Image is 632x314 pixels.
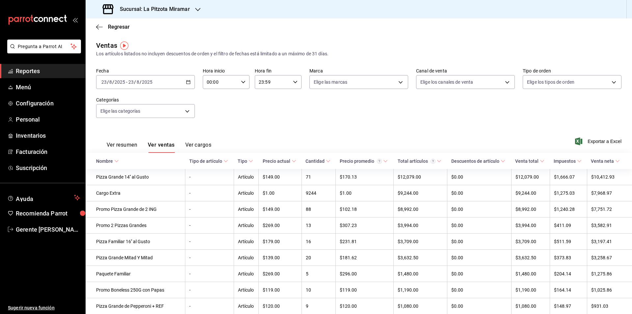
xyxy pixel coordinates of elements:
td: Cargo Extra [86,185,185,201]
td: $3,197.41 [587,234,632,250]
td: 10 [302,282,336,298]
button: Ver ventas [148,142,175,153]
button: Pregunta a Parrot AI [7,40,81,53]
td: $1.00 [259,185,302,201]
td: $8,992.00 [394,201,447,217]
td: $3,709.00 [511,234,550,250]
div: Venta total [515,158,539,164]
td: Artículo [234,250,259,266]
td: Pizza Familiar 16'' al Gusto [86,234,185,250]
td: 13 [302,217,336,234]
div: Impuestos [554,158,576,164]
label: Hora inicio [203,69,250,73]
span: Elige los canales de venta [420,79,473,85]
td: $0.00 [447,250,512,266]
td: $373.83 [550,250,587,266]
span: / [107,79,109,85]
td: - [185,169,234,185]
label: Tipo de orden [523,69,621,73]
span: Ayuda [16,194,71,202]
td: $12,079.00 [394,169,447,185]
td: $0.00 [447,217,512,234]
div: Los artículos listados no incluyen descuentos de orden y el filtro de fechas está limitado a un m... [96,50,621,57]
span: Precio actual [263,158,296,164]
span: / [140,79,142,85]
span: Nombre [96,158,119,164]
span: Personal [16,115,80,124]
td: - [185,217,234,234]
td: $3,632.50 [511,250,550,266]
span: Venta neta [591,158,620,164]
td: Promo Pizza Grande de 2 ING [86,201,185,217]
td: $10,412.93 [587,169,632,185]
td: 5 [302,266,336,282]
td: - [185,266,234,282]
td: $119.00 [336,282,394,298]
td: - [185,282,234,298]
td: $3,994.00 [511,217,550,234]
td: - [185,250,234,266]
td: $7,751.72 [587,201,632,217]
td: $0.00 [447,185,512,201]
button: Exportar a Excel [576,137,621,145]
td: $9,244.00 [394,185,447,201]
td: Artículo [234,217,259,234]
label: Marca [309,69,408,73]
div: Descuentos de artículo [451,158,499,164]
span: Tipo [238,158,253,164]
td: Paquete Familiar [86,266,185,282]
td: Artículo [234,266,259,282]
td: Promo Boneless 250G con Papas [86,282,185,298]
td: Artículo [234,169,259,185]
td: 71 [302,169,336,185]
svg: Precio promedio = Total artículos / cantidad [377,159,382,164]
td: Artículo [234,282,259,298]
span: Suscripción [16,163,80,172]
div: Precio promedio [340,158,382,164]
span: Elige las marcas [314,79,347,85]
td: $1,275.03 [550,185,587,201]
td: $411.09 [550,217,587,234]
span: Configuración [16,99,80,108]
td: $102.18 [336,201,394,217]
td: $204.14 [550,266,587,282]
div: Tipo [238,158,247,164]
td: Pizza Grande Mitad Y Mitad [86,250,185,266]
span: Sugerir nueva función [8,304,80,311]
span: Total artículos [398,158,441,164]
a: Pregunta a Parrot AI [5,48,81,55]
div: Ventas [96,41,117,50]
span: Menú [16,83,80,92]
div: Venta neta [591,158,614,164]
td: Artículo [234,185,259,201]
span: Impuestos [554,158,582,164]
td: $0.00 [447,234,512,250]
td: $3,994.00 [394,217,447,234]
td: $179.00 [259,234,302,250]
td: Artículo [234,201,259,217]
div: Nombre [96,158,113,164]
span: - [126,79,127,85]
td: $12,079.00 [511,169,550,185]
span: Venta total [515,158,544,164]
button: Tooltip marker [120,42,128,50]
label: Canal de venta [416,69,515,73]
div: Total artículos [398,158,435,164]
td: $0.00 [447,201,512,217]
button: Ver resumen [107,142,137,153]
input: ---- [114,79,125,85]
input: -- [128,79,134,85]
label: Hora fin [255,69,302,73]
td: $149.00 [259,169,302,185]
td: $1,480.00 [511,266,550,282]
input: -- [136,79,140,85]
td: - [185,185,234,201]
td: $1,025.86 [587,282,632,298]
td: $3,258.67 [587,250,632,266]
div: Precio actual [263,158,290,164]
div: Cantidad [305,158,325,164]
td: $1,240.28 [550,201,587,217]
td: 88 [302,201,336,217]
span: / [134,79,136,85]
